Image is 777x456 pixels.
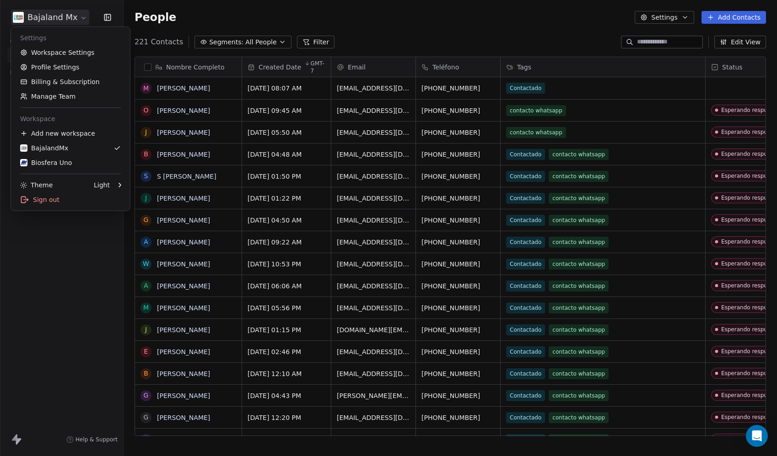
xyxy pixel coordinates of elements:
[15,126,126,141] div: Add new workspace
[20,180,53,190] div: Theme
[20,143,68,153] div: BajalandMx
[15,74,126,89] a: Billing & Subscription
[20,144,27,152] img: ppic-bajaland-logo.jpg
[15,89,126,104] a: Manage Team
[15,45,126,60] a: Workspace Settings
[15,31,126,45] div: Settings
[15,111,126,126] div: Workspace
[15,192,126,207] div: Sign out
[20,159,27,166] img: biosfera-ppic.jpg
[94,180,110,190] div: Light
[20,158,72,167] div: Biosfera Uno
[15,60,126,74] a: Profile Settings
